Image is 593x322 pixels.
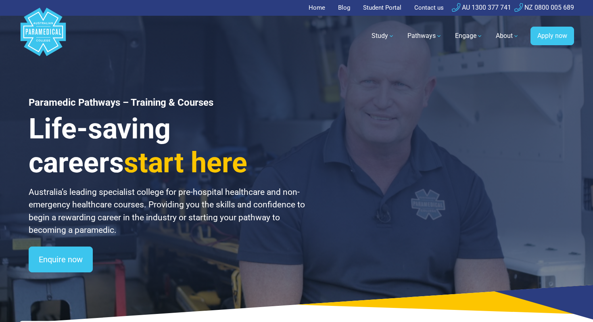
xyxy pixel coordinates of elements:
[491,25,524,47] a: About
[29,186,306,237] p: Australia’s leading specialist college for pre-hospital healthcare and non-emergency healthcare c...
[19,16,67,56] a: Australian Paramedical College
[452,4,511,11] a: AU 1300 377 741
[29,97,306,109] h1: Paramedic Pathways – Training & Courses
[29,112,306,180] h3: Life-saving careers
[403,25,447,47] a: Pathways
[29,247,93,272] a: Enquire now
[514,4,574,11] a: NZ 0800 005 689
[124,146,247,179] span: start here
[530,27,574,45] a: Apply now
[367,25,399,47] a: Study
[450,25,488,47] a: Engage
